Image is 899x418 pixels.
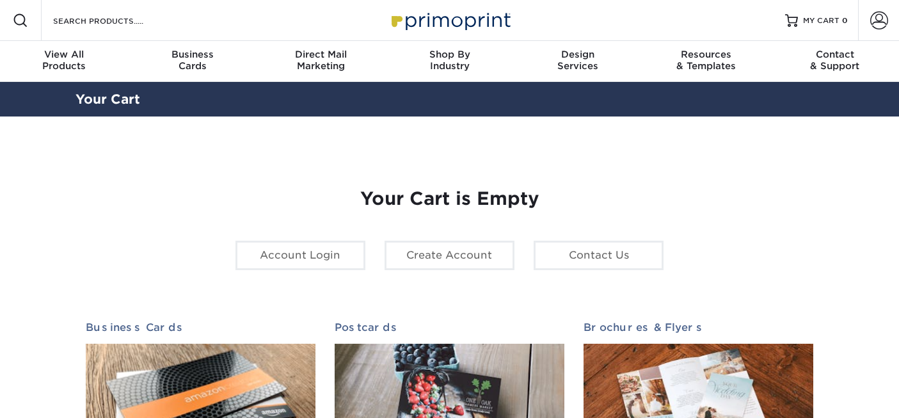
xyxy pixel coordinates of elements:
img: Primoprint [386,6,514,34]
span: 0 [842,16,848,25]
div: Cards [129,49,257,72]
div: Industry [385,49,514,72]
h2: Business Cards [86,321,315,334]
div: & Support [770,49,899,72]
div: Marketing [257,49,385,72]
input: SEARCH PRODUCTS..... [52,13,177,28]
h1: Your Cart is Empty [86,188,814,210]
a: BusinessCards [129,41,257,82]
a: Shop ByIndustry [385,41,514,82]
span: Direct Mail [257,49,385,60]
a: Direct MailMarketing [257,41,385,82]
span: MY CART [803,15,839,26]
h2: Postcards [335,321,564,334]
h2: Brochures & Flyers [584,321,813,334]
a: Contact Us [534,241,664,270]
span: Resources [642,49,771,60]
a: Account Login [235,241,365,270]
span: Business [129,49,257,60]
a: Resources& Templates [642,41,771,82]
span: Contact [770,49,899,60]
a: Create Account [385,241,514,270]
span: Shop By [385,49,514,60]
a: DesignServices [514,41,642,82]
div: Services [514,49,642,72]
div: & Templates [642,49,771,72]
a: Your Cart [76,92,140,107]
span: Design [514,49,642,60]
a: Contact& Support [770,41,899,82]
